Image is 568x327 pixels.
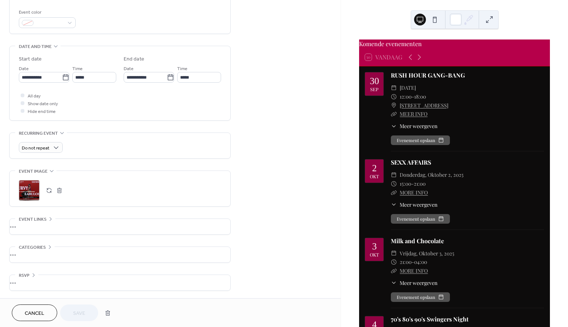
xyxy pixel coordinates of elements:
[177,65,187,73] span: Time
[391,122,437,130] button: ​Meer weergeven
[28,92,41,100] span: All day
[28,100,58,108] span: Show date only
[391,158,431,166] a: SEXX AFFAIRS
[10,219,230,234] div: •••
[400,171,464,179] span: donderdag, oktober 2, 2025
[391,92,397,101] div: ​
[414,179,426,188] span: 21:00
[10,275,230,290] div: •••
[391,188,397,197] div: ​
[19,65,29,73] span: Date
[400,110,427,117] a: MEER INFO
[400,122,437,130] span: Meer weergeven
[391,214,450,224] button: Evenement opslaan
[400,249,454,258] span: vrijdag, oktober 3, 2025
[400,189,428,196] a: MORE INFO
[372,163,377,173] div: 2
[414,258,427,266] span: 04:00
[124,55,144,63] div: End date
[22,144,49,152] span: Do not repeat
[391,135,450,145] button: Evenement opslaan
[12,304,57,321] button: Cancel
[391,83,397,92] div: ​
[19,244,46,251] span: Categories
[391,201,437,209] button: ​Meer weergeven
[19,8,74,16] div: Event color
[414,92,426,101] span: 18:00
[391,315,469,323] a: 70's 80's 90's Swingers Night
[124,65,134,73] span: Date
[391,179,397,188] div: ​
[359,39,550,48] div: Komende evenementen
[400,279,437,287] span: Meer weergeven
[10,247,230,262] div: •••
[25,310,44,317] span: Cancel
[391,201,397,209] div: ​
[391,266,397,275] div: ​
[400,267,428,274] a: MORE INFO
[391,237,444,245] a: Milk and Chocolate
[391,249,397,258] div: ​
[400,101,448,110] a: [STREET_ADDRESS]
[391,71,465,79] a: RUSH HOUR GANG-BANG
[370,76,379,86] div: 30
[19,180,39,201] div: ;
[19,216,47,223] span: Event links
[372,242,377,251] div: 3
[391,279,437,287] button: ​Meer weergeven
[391,110,397,118] div: ​
[19,130,58,137] span: Recurring event
[400,201,437,209] span: Meer weergeven
[28,108,56,116] span: Hide end time
[19,168,48,175] span: Event image
[19,43,52,51] span: Date and time
[412,92,414,101] span: -
[370,87,378,92] div: sep
[400,92,412,101] span: 12:00
[391,292,450,302] button: Evenement opslaan
[370,252,379,257] div: okt
[391,279,397,287] div: ​
[391,258,397,266] div: ​
[400,83,416,92] span: [DATE]
[391,171,397,179] div: ​
[400,179,411,188] span: 15:00
[411,179,414,188] span: -
[19,272,30,279] span: RSVP
[391,101,397,110] div: ​
[19,55,42,63] div: Start date
[400,258,412,266] span: 21:00
[370,174,379,179] div: okt
[412,258,414,266] span: -
[391,122,397,130] div: ​
[72,65,83,73] span: Time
